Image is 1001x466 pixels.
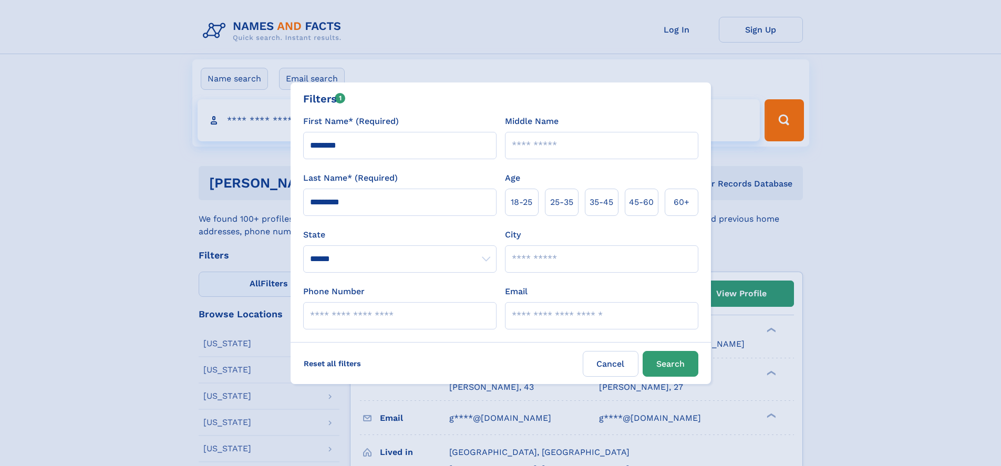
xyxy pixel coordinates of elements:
label: Age [505,172,520,184]
label: Middle Name [505,115,559,128]
label: City [505,229,521,241]
label: Last Name* (Required) [303,172,398,184]
span: 35‑45 [590,196,613,209]
span: 25‑35 [550,196,573,209]
label: State [303,229,497,241]
span: 60+ [674,196,689,209]
label: Email [505,285,528,298]
span: 18‑25 [511,196,532,209]
label: Cancel [583,351,638,377]
label: First Name* (Required) [303,115,399,128]
button: Search [643,351,698,377]
span: 45‑60 [629,196,654,209]
label: Phone Number [303,285,365,298]
label: Reset all filters [297,351,368,376]
div: Filters [303,91,346,107]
